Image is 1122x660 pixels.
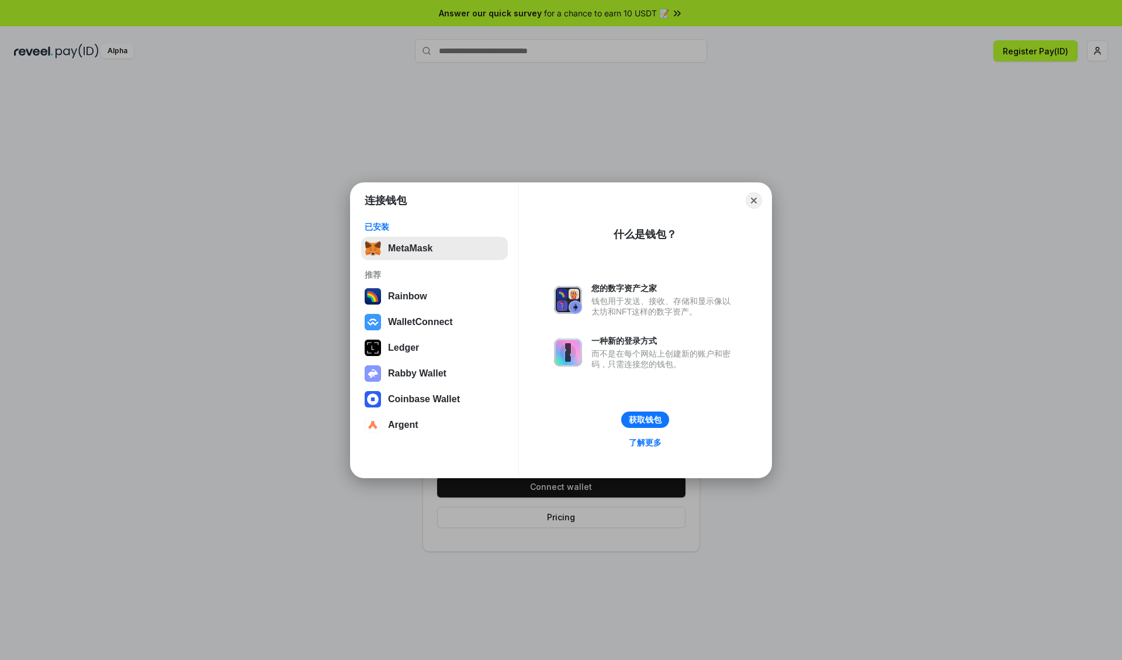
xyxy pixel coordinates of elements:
[365,314,381,330] img: svg+xml,%3Csvg%20width%3D%2228%22%20height%3D%2228%22%20viewBox%3D%220%200%2028%2028%22%20fill%3D...
[365,340,381,356] img: svg+xml,%3Csvg%20xmlns%3D%22http%3A%2F%2Fwww.w3.org%2F2000%2Fsvg%22%20width%3D%2228%22%20height%3...
[365,240,381,257] img: svg+xml,%3Csvg%20fill%3D%22none%22%20height%3D%2233%22%20viewBox%3D%220%200%2035%2033%22%20width%...
[591,348,736,369] div: 而不是在每个网站上创建新的账户和密码，只需连接您的钱包。
[591,283,736,293] div: 您的数字资产之家
[365,417,381,433] img: svg+xml,%3Csvg%20width%3D%2228%22%20height%3D%2228%22%20viewBox%3D%220%200%2028%2028%22%20fill%3D...
[388,291,427,302] div: Rainbow
[361,362,508,385] button: Rabby Wallet
[591,336,736,346] div: 一种新的登录方式
[622,435,669,450] a: 了解更多
[361,336,508,360] button: Ledger
[629,437,662,448] div: 了解更多
[365,269,504,280] div: 推荐
[361,310,508,334] button: WalletConnect
[554,286,582,314] img: svg+xml,%3Csvg%20xmlns%3D%22http%3A%2F%2Fwww.w3.org%2F2000%2Fsvg%22%20fill%3D%22none%22%20viewBox...
[388,420,418,430] div: Argent
[365,391,381,407] img: svg+xml,%3Csvg%20width%3D%2228%22%20height%3D%2228%22%20viewBox%3D%220%200%2028%2028%22%20fill%3D...
[365,365,381,382] img: svg+xml,%3Csvg%20xmlns%3D%22http%3A%2F%2Fwww.w3.org%2F2000%2Fsvg%22%20fill%3D%22none%22%20viewBox...
[388,343,419,353] div: Ledger
[388,317,453,327] div: WalletConnect
[388,394,460,405] div: Coinbase Wallet
[361,285,508,308] button: Rainbow
[621,412,669,428] button: 获取钱包
[365,222,504,232] div: 已安装
[361,237,508,260] button: MetaMask
[361,413,508,437] button: Argent
[388,368,446,379] div: Rabby Wallet
[591,296,736,317] div: 钱包用于发送、接收、存储和显示像以太坊和NFT这样的数字资产。
[361,388,508,411] button: Coinbase Wallet
[629,414,662,425] div: 获取钱包
[554,338,582,367] img: svg+xml,%3Csvg%20xmlns%3D%22http%3A%2F%2Fwww.w3.org%2F2000%2Fsvg%22%20fill%3D%22none%22%20viewBox...
[614,227,677,241] div: 什么是钱包？
[746,192,762,209] button: Close
[365,193,407,208] h1: 连接钱包
[365,288,381,305] img: svg+xml,%3Csvg%20width%3D%22120%22%20height%3D%22120%22%20viewBox%3D%220%200%20120%20120%22%20fil...
[388,243,432,254] div: MetaMask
